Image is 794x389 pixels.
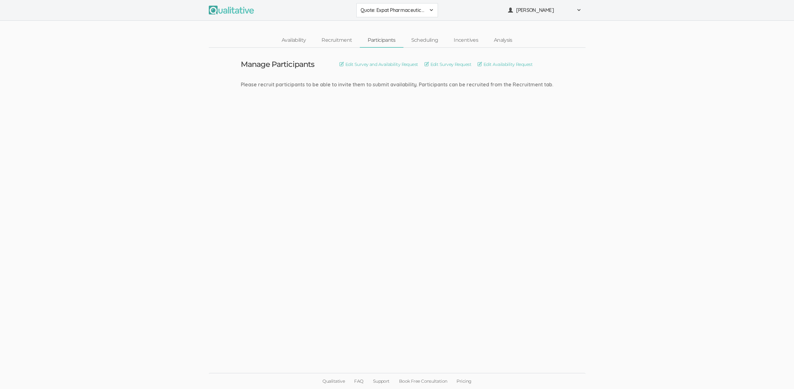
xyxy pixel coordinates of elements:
a: Incentives [446,34,486,47]
a: Participants [360,34,403,47]
a: Availability [274,34,314,47]
a: Pricing [452,373,476,389]
a: Support [368,373,394,389]
a: Book Free Consultation [394,373,452,389]
iframe: Chat Widget [763,359,794,389]
a: Edit Survey and Availability Request [339,61,418,68]
a: Scheduling [403,34,446,47]
a: Edit Survey Request [424,61,471,68]
button: Quote: Expat Pharmaceutical Managers [356,3,438,17]
button: [PERSON_NAME] [504,3,586,17]
a: Qualitative [318,373,349,389]
a: FAQ [349,373,368,389]
a: Analysis [486,34,520,47]
a: Recruitment [314,34,360,47]
a: Edit Availability Request [478,61,532,68]
span: [PERSON_NAME] [516,7,573,14]
img: Qualitative [209,6,254,14]
span: Quote: Expat Pharmaceutical Managers [360,7,426,14]
h3: Manage Participants [241,60,314,68]
div: Please recruit participants to be able to invite them to submit availability. Participants can be... [241,81,553,88]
